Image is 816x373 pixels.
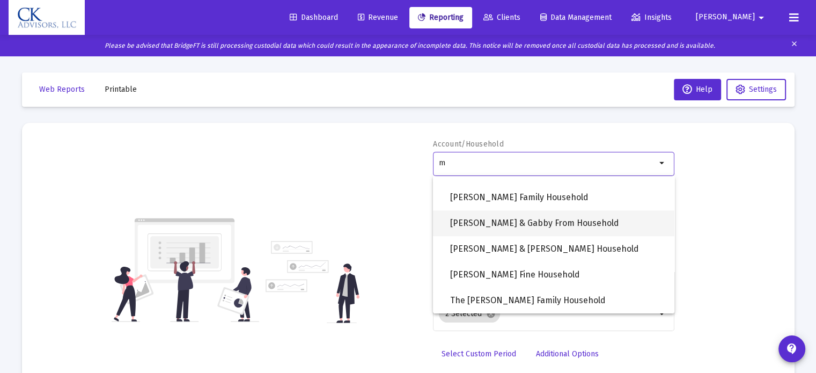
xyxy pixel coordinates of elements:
a: Data Management [532,7,620,28]
button: [PERSON_NAME] [683,6,781,28]
span: [PERSON_NAME] & [PERSON_NAME] Household [450,236,666,262]
button: Settings [726,79,786,100]
span: Help [682,85,712,94]
span: Settings [749,85,777,94]
a: Clients [475,7,529,28]
a: Dashboard [281,7,347,28]
mat-icon: arrow_drop_down [656,157,669,170]
a: Insights [623,7,680,28]
span: Reporting [418,13,464,22]
span: Revenue [358,13,398,22]
span: Dashboard [290,13,338,22]
span: Data Management [540,13,612,22]
span: Insights [631,13,672,22]
i: Please be advised that BridgeFT is still processing custodial data which could result in the appe... [105,42,715,49]
a: Revenue [349,7,407,28]
span: Select Custom Period [442,349,516,359]
label: Account/Household [433,140,504,149]
span: [PERSON_NAME] Fine Household [450,262,666,288]
span: [PERSON_NAME] [696,13,755,22]
mat-icon: cancel [486,309,496,319]
span: [PERSON_NAME] & Gabby From Household [450,210,666,236]
mat-chip: 2 Selected [439,305,500,323]
mat-icon: clear [790,38,798,54]
mat-chip-list: Selection [439,303,656,325]
a: Reporting [409,7,472,28]
img: reporting-alt [266,241,359,323]
img: Dashboard [17,7,77,28]
mat-icon: arrow_drop_down [755,7,768,28]
span: Additional Options [536,349,599,359]
span: [PERSON_NAME] Family Household [450,185,666,210]
span: The [PERSON_NAME] Family Household [450,288,666,313]
input: Search or select an account or household [439,159,656,167]
button: Help [674,79,721,100]
button: Web Reports [31,79,93,100]
span: Printable [105,85,137,94]
mat-icon: contact_support [785,342,798,355]
img: reporting [112,217,259,323]
button: Printable [96,79,145,100]
span: Web Reports [39,85,85,94]
mat-icon: arrow_drop_down [656,308,669,320]
span: Clients [483,13,520,22]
